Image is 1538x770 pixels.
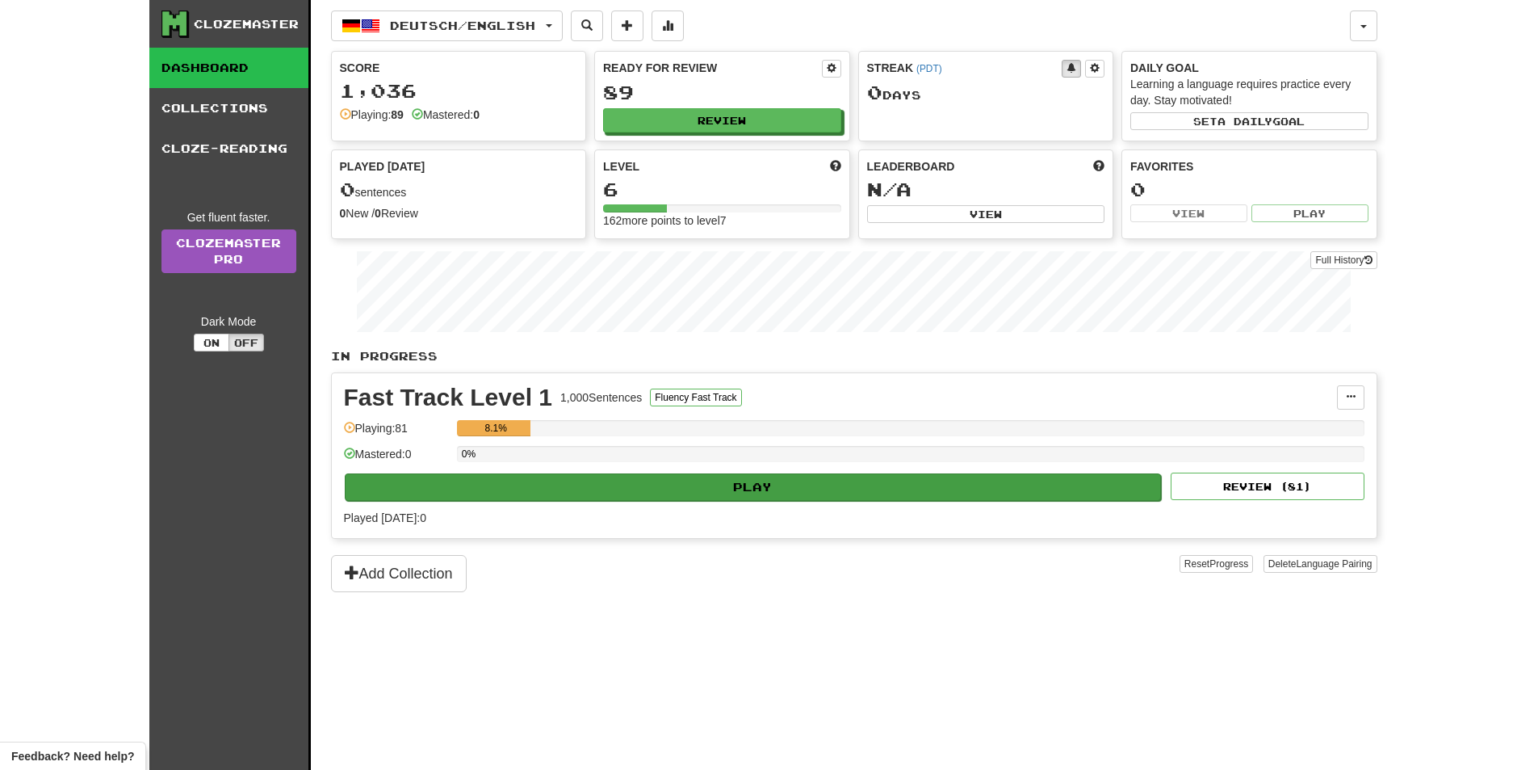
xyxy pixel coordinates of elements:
div: Streak [867,60,1062,76]
button: More stats [652,11,684,41]
span: Deutsch / English [390,19,535,32]
div: 89 [603,82,841,103]
button: Play [1251,204,1368,222]
strong: 0 [340,207,346,220]
a: ClozemasterPro [161,229,296,273]
span: Open feedback widget [11,748,134,764]
button: Play [345,473,1162,501]
a: Dashboard [149,48,308,88]
div: Mastered: 0 [344,446,449,473]
span: Level [603,158,639,175]
button: Deutsch/English [331,11,563,41]
span: a daily [1217,116,1272,127]
button: Search sentences [571,11,603,41]
div: Playing: 81 [344,420,449,447]
button: DeleteLanguage Pairing [1264,555,1377,573]
span: Played [DATE]: 0 [344,511,426,524]
div: Get fluent faster. [161,209,296,225]
button: On [194,334,229,351]
span: Score more points to level up [830,158,841,175]
button: Full History [1310,251,1377,269]
span: Leaderboard [867,158,955,175]
a: Cloze-Reading [149,128,308,169]
div: 8.1% [462,420,530,436]
span: 0 [867,81,882,103]
button: ResetProgress [1180,555,1253,573]
span: Played [DATE] [340,158,425,175]
div: Fast Track Level 1 [344,385,553,410]
div: Favorites [1130,158,1368,175]
div: 162 more points to level 7 [603,212,841,229]
button: Off [228,334,264,351]
button: View [867,205,1105,223]
div: Clozemaster [194,16,299,32]
div: Playing: [340,107,404,123]
span: Language Pairing [1296,558,1372,570]
span: 0 [340,178,355,200]
button: Seta dailygoal [1130,112,1368,130]
p: In Progress [331,348,1377,364]
strong: 89 [391,108,404,121]
div: Dark Mode [161,313,296,330]
div: 1,036 [340,81,578,101]
button: View [1130,204,1247,222]
div: 1,000 Sentences [560,389,642,406]
a: (PDT) [916,63,942,74]
button: Add sentence to collection [611,11,643,41]
div: Daily Goal [1130,60,1368,76]
span: N/A [867,178,911,200]
div: Day s [867,82,1105,103]
span: Progress [1209,558,1248,570]
button: Add Collection [331,555,467,592]
button: Review (81) [1171,473,1364,500]
strong: 0 [473,108,480,121]
span: This week in points, UTC [1093,158,1104,175]
div: New / Review [340,205,578,221]
div: Learning a language requires practice every day. Stay motivated! [1130,76,1368,108]
div: Mastered: [412,107,480,123]
strong: 0 [375,207,381,220]
div: Ready for Review [603,60,822,76]
div: sentences [340,179,578,200]
button: Review [603,108,841,133]
div: Score [340,60,578,76]
button: Fluency Fast Track [650,389,741,406]
a: Collections [149,88,308,128]
div: 6 [603,179,841,200]
div: 0 [1130,179,1368,200]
